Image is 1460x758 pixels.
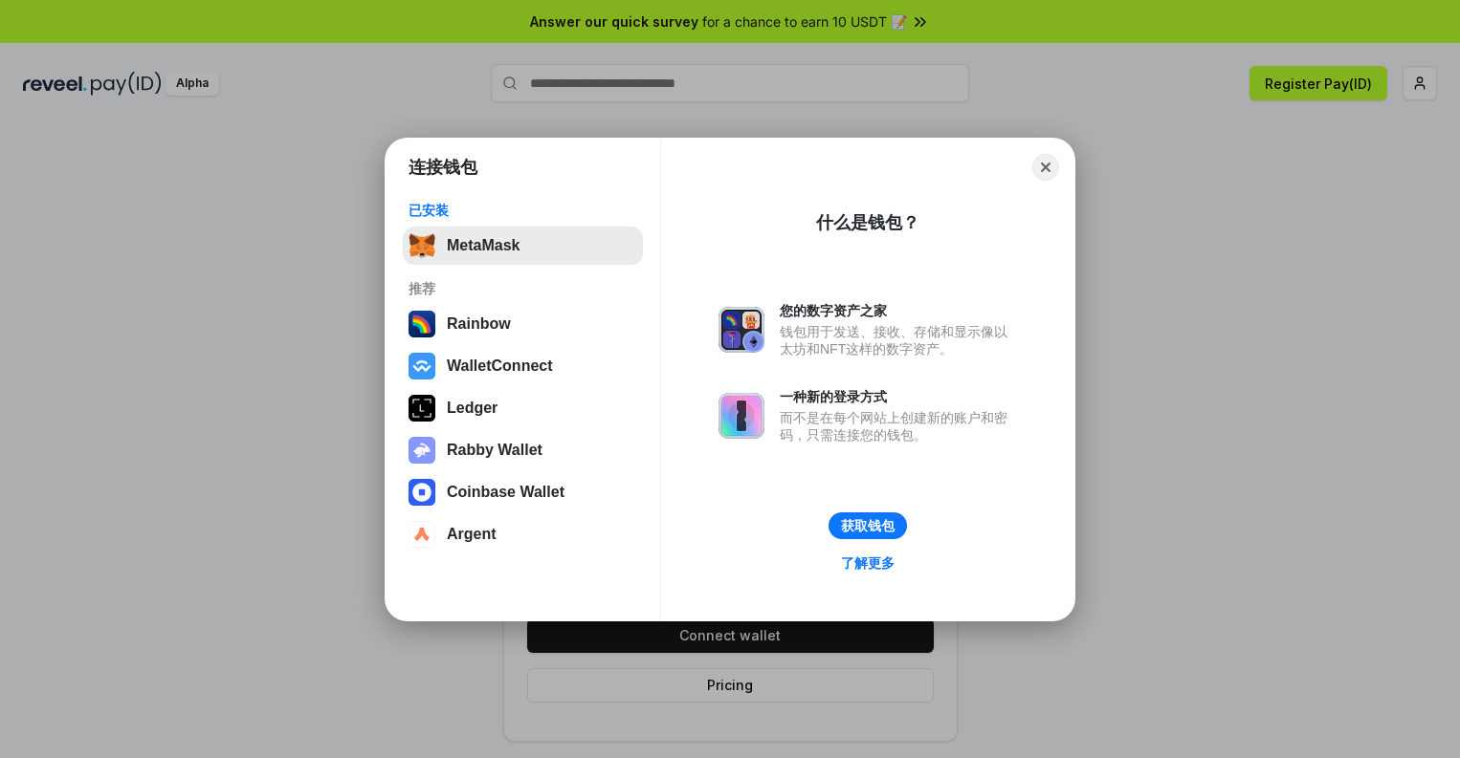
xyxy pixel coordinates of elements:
div: 获取钱包 [841,517,895,534]
button: Close [1032,154,1059,181]
button: Argent [403,515,643,553]
div: Rabby Wallet [447,442,542,459]
button: Rabby Wallet [403,431,643,469]
img: svg+xml,%3Csvg%20fill%3D%22none%22%20height%3D%2233%22%20viewBox%3D%220%200%2035%2033%22%20width%... [409,232,435,259]
h1: 连接钱包 [409,156,477,179]
div: 推荐 [409,280,637,297]
img: svg+xml,%3Csvg%20width%3D%2228%22%20height%3D%2228%22%20viewBox%3D%220%200%2028%2028%22%20fill%3D... [409,479,435,506]
button: WalletConnect [403,347,643,385]
img: svg+xml,%3Csvg%20xmlns%3D%22http%3A%2F%2Fwww.w3.org%2F2000%2Fsvg%22%20fill%3D%22none%22%20viewBox... [409,437,435,464]
div: 您的数字资产之家 [780,302,1017,319]
div: WalletConnect [447,357,553,375]
button: 获取钱包 [829,512,907,539]
a: 了解更多 [830,551,906,575]
div: 而不是在每个网站上创建新的账户和密码，只需连接您的钱包。 [780,409,1017,444]
div: 钱包用于发送、接收、存储和显示像以太坊和NFT这样的数字资产。 [780,323,1017,357]
div: MetaMask [447,237,520,254]
div: 一种新的登录方式 [780,388,1017,405]
img: svg+xml,%3Csvg%20width%3D%22120%22%20height%3D%22120%22%20viewBox%3D%220%200%20120%20120%22%20fil... [409,311,435,337]
div: 了解更多 [841,554,895,572]
img: svg+xml,%3Csvg%20xmlns%3D%22http%3A%2F%2Fwww.w3.org%2F2000%2Fsvg%22%20fill%3D%22none%22%20viewBox... [719,307,764,353]
button: Ledger [403,389,643,427]
div: Coinbase Wallet [447,484,564,501]
div: Rainbow [447,315,511,333]
div: Argent [447,526,497,543]
img: svg+xml,%3Csvg%20width%3D%2228%22%20height%3D%2228%22%20viewBox%3D%220%200%2028%2028%22%20fill%3D... [409,353,435,379]
img: svg+xml,%3Csvg%20width%3D%2228%22%20height%3D%2228%22%20viewBox%3D%220%200%2028%2028%22%20fill%3D... [409,521,435,548]
button: Coinbase Wallet [403,473,643,511]
img: svg+xml,%3Csvg%20xmlns%3D%22http%3A%2F%2Fwww.w3.org%2F2000%2Fsvg%22%20width%3D%2228%22%20height%3... [409,395,435,422]
button: Rainbow [403,305,643,343]
div: Ledger [447,400,498,417]
div: 什么是钱包？ [816,211,919,234]
img: svg+xml,%3Csvg%20xmlns%3D%22http%3A%2F%2Fwww.w3.org%2F2000%2Fsvg%22%20fill%3D%22none%22%20viewBox... [719,393,764,439]
button: MetaMask [403,227,643,265]
div: 已安装 [409,202,637,219]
